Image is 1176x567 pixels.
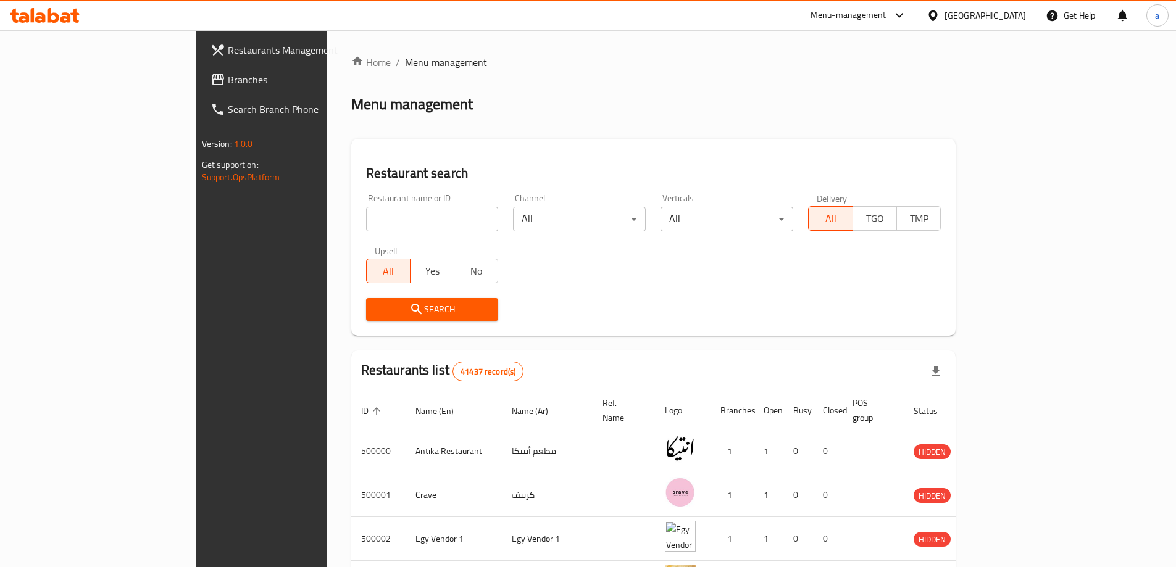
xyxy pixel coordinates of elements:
button: All [366,259,411,283]
td: كرييف [502,473,593,517]
button: All [808,206,853,231]
span: Menu management [405,55,487,70]
td: 0 [813,429,843,473]
a: Support.OpsPlatform [202,169,280,185]
h2: Restaurant search [366,164,941,183]
a: Search Branch Phone [201,94,392,124]
span: 41437 record(s) [453,366,523,378]
button: TGO [853,206,897,231]
label: Upsell [375,246,398,255]
td: Crave [406,473,502,517]
td: 1 [711,517,754,561]
td: 0 [813,517,843,561]
div: All [661,207,793,231]
span: Search [376,302,489,317]
a: Restaurants Management [201,35,392,65]
button: Search [366,298,499,321]
img: Egy Vendor 1 [665,521,696,552]
td: Egy Vendor 1 [406,517,502,561]
span: TMP [902,210,936,228]
span: HIDDEN [914,445,951,459]
a: Branches [201,65,392,94]
span: Name (En) [415,404,470,418]
td: Egy Vendor 1 [502,517,593,561]
span: All [814,210,848,228]
span: ID [361,404,385,418]
li: / [396,55,400,70]
td: 1 [711,473,754,517]
img: Antika Restaurant [665,433,696,464]
div: Total records count [452,362,523,381]
td: 1 [754,517,783,561]
div: Export file [921,357,951,386]
div: All [513,207,646,231]
td: Antika Restaurant [406,429,502,473]
h2: Menu management [351,94,473,114]
span: Yes [415,262,449,280]
td: 1 [754,473,783,517]
th: Busy [783,392,813,429]
span: Get support on: [202,157,259,173]
label: Delivery [817,194,848,202]
span: a [1155,9,1159,22]
span: Restaurants Management [228,43,382,57]
button: Yes [410,259,454,283]
span: Status [914,404,954,418]
td: 0 [783,473,813,517]
div: HIDDEN [914,488,951,503]
span: All [372,262,406,280]
th: Branches [711,392,754,429]
span: 1.0.0 [234,136,253,152]
span: HIDDEN [914,489,951,503]
th: Open [754,392,783,429]
td: 0 [783,429,813,473]
nav: breadcrumb [351,55,956,70]
span: HIDDEN [914,532,951,547]
span: TGO [858,210,892,228]
td: 1 [711,429,754,473]
div: HIDDEN [914,532,951,547]
td: 1 [754,429,783,473]
div: [GEOGRAPHIC_DATA] [945,9,1026,22]
td: مطعم أنتيكا [502,429,593,473]
th: Closed [813,392,843,429]
td: 0 [783,517,813,561]
span: Ref. Name [603,395,640,425]
img: Crave [665,477,696,508]
button: No [454,259,498,283]
button: TMP [896,206,941,231]
h2: Restaurants list [361,361,524,381]
span: No [459,262,493,280]
th: Logo [655,392,711,429]
div: Menu-management [811,8,886,23]
input: Search for restaurant name or ID.. [366,207,499,231]
span: Branches [228,72,382,87]
span: Version: [202,136,232,152]
span: POS group [853,395,889,425]
span: Search Branch Phone [228,102,382,117]
td: 0 [813,473,843,517]
span: Name (Ar) [512,404,564,418]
